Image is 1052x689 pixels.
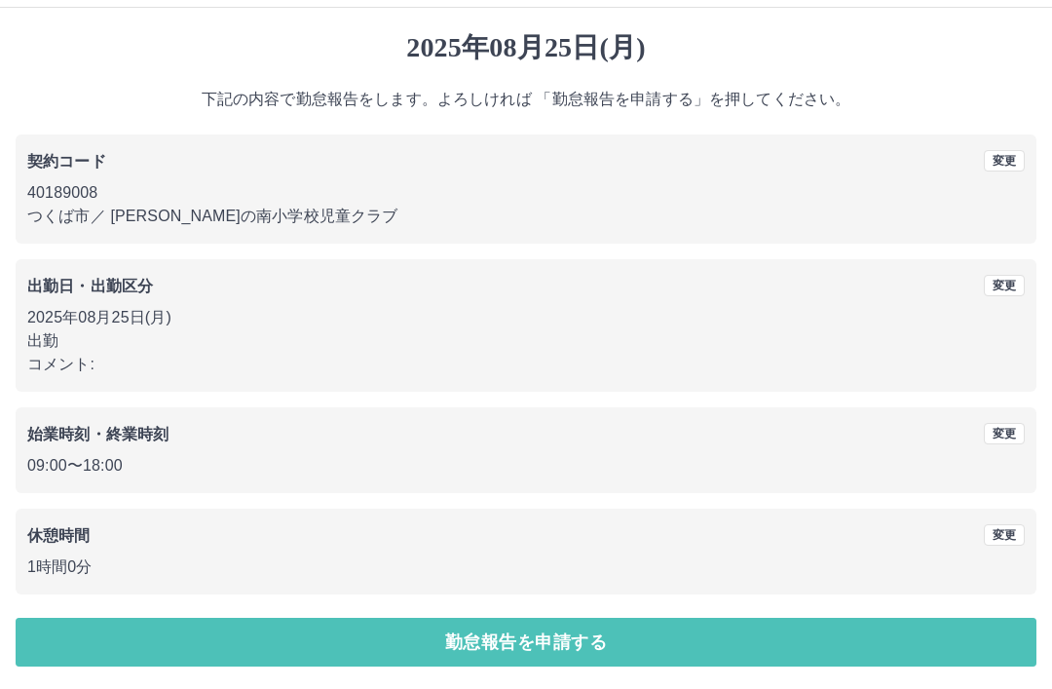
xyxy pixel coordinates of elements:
b: 始業時刻・終業時刻 [27,426,169,442]
button: 変更 [984,275,1025,296]
b: 契約コード [27,153,106,170]
p: 下記の内容で勤怠報告をします。よろしければ 「勤怠報告を申請する」を押してください。 [16,88,1036,111]
button: 変更 [984,150,1025,172]
button: 変更 [984,423,1025,444]
p: 出勤 [27,329,1025,353]
p: 40189008 [27,181,1025,205]
p: 1時間0分 [27,555,1025,579]
button: 勤怠報告を申請する [16,618,1036,667]
p: つくば市 ／ [PERSON_NAME]の南小学校児童クラブ [27,205,1025,228]
p: 09:00 〜 18:00 [27,454,1025,478]
b: 休憩時間 [27,527,91,544]
p: コメント: [27,353,1025,376]
h1: 2025年08月25日(月) [16,31,1036,64]
b: 出勤日・出勤区分 [27,278,153,294]
button: 変更 [984,524,1025,546]
p: 2025年08月25日(月) [27,306,1025,329]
